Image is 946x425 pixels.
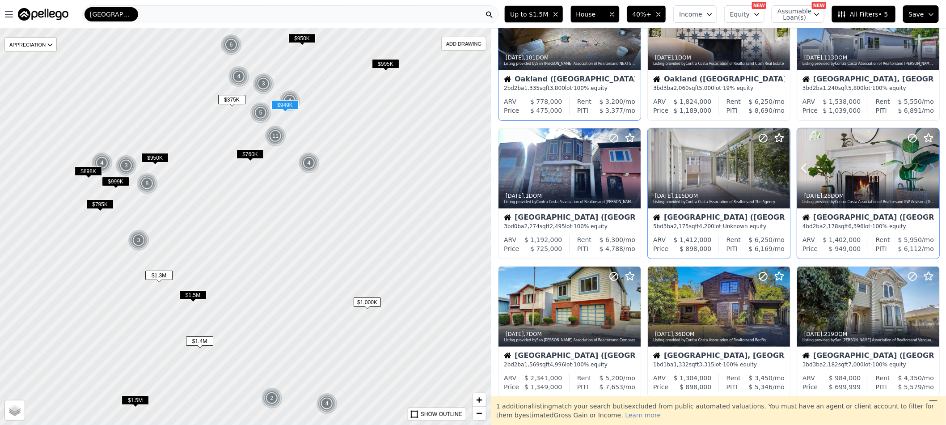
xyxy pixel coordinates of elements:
img: g1.png [136,173,158,194]
span: 1,240 [823,85,838,91]
span: $ 778,000 [530,98,562,105]
span: 4,996 [549,361,565,368]
div: 1 additional listing match your search but is excluded from public automated valuations. You must... [491,396,946,425]
div: [GEOGRAPHIC_DATA], [GEOGRAPHIC_DATA] [653,352,785,361]
span: $ 475,000 [530,107,562,114]
span: 1,569 [524,361,540,368]
span: $ 5,950 [898,236,922,243]
span: $1.4M [186,336,213,346]
img: g1.png [265,125,287,147]
div: Listing provided by San [PERSON_NAME] Association of Realtors and Vanguard Properties [802,338,935,343]
div: Listing provided by Contra Costa Association of Realtors and KW Advisors [GEOGRAPHIC_DATA] [802,200,935,205]
span: $ 898,000 [680,245,711,252]
img: House [653,214,660,221]
div: 3 bd 3 ba sqft lot · 19% equity [653,85,785,92]
img: House [504,214,511,221]
div: /mo [741,374,785,382]
div: 6 [220,34,242,55]
div: ARV [653,97,666,106]
div: 1 bd 1 ba sqft lot · 100% equity [653,361,785,368]
div: 3 bd 0 ba sqft lot · 100% equity [504,223,635,230]
div: ARV [504,97,516,106]
div: PITI [726,106,738,115]
time: 2025-09-12 17:33 [804,193,823,199]
img: g1.png [115,155,137,176]
span: House [576,10,605,19]
span: $999K [102,177,129,186]
a: Zoom in [473,393,486,407]
div: PITI [577,106,588,115]
span: 5,000 [699,85,714,91]
div: $795K [86,200,114,212]
button: Assumable Loan(s) [772,5,824,23]
span: $ 1,304,000 [674,374,712,382]
span: Assumable Loan(s) [777,8,806,21]
span: $1,000K [354,297,381,307]
div: , 7 DOM [504,331,636,338]
div: 5 bd 3 ba sqft lot · Unknown equity [653,223,785,230]
div: PITI [726,382,738,391]
span: $ 1,192,000 [524,236,562,243]
div: /mo [887,106,934,115]
span: − [477,408,482,419]
div: ARV [802,235,815,244]
time: 2025-09-11 11:22 [804,331,823,337]
span: $ 1,402,000 [823,236,861,243]
div: ARV [653,374,666,382]
div: Rent [876,235,890,244]
a: Zoom out [473,407,486,420]
time: 2025-09-17 20:00 [655,55,673,61]
img: House [802,352,810,359]
div: , 28 DOM [802,192,935,200]
span: $795K [86,200,114,209]
span: $ 699,999 [829,383,861,391]
div: /mo [588,382,635,391]
div: SHOW OUTLINE [421,410,462,418]
img: House [504,352,511,359]
div: Rent [577,235,591,244]
span: $ 2,341,000 [524,374,562,382]
span: $ 5,200 [600,374,623,382]
span: $1.5M [122,395,149,405]
div: $995K [372,59,399,72]
span: $ 6,250 [749,236,773,243]
button: All Filters• 5 [832,5,895,23]
div: /mo [588,106,635,115]
div: Rent [577,97,591,106]
span: All Filters • 5 [837,10,888,19]
div: [GEOGRAPHIC_DATA] ([GEOGRAPHIC_DATA]) [504,352,635,361]
span: $ 5,550 [898,98,922,105]
img: g1.png [316,393,338,414]
div: $898K [75,166,102,179]
div: $999K [102,177,129,190]
a: [DATE],1DOMListing provided byContra Costa Association of Realtorsand [PERSON_NAME] Realty, Inc.H... [498,128,640,259]
div: ARV [504,235,516,244]
div: 4 [316,393,338,414]
div: 3 bd 3 ba sqft lot · 100% equity [802,361,934,368]
div: /mo [738,106,785,115]
div: $375K [218,95,245,108]
span: $ 984,000 [829,374,861,382]
div: , 101 DOM [504,54,636,61]
a: [DATE],36DOMListing provided byContra Costa Association of Realtorsand RedfinHouse[GEOGRAPHIC_DAT... [647,266,790,397]
img: House [802,76,810,83]
div: $950K [288,34,316,47]
img: g1.png [91,152,113,174]
span: $ 5,346 [749,383,773,391]
time: 2025-09-18 05:30 [506,55,524,61]
div: [GEOGRAPHIC_DATA] ([GEOGRAPHIC_DATA][PERSON_NAME]) [802,352,934,361]
span: Income [679,10,702,19]
time: 2025-09-15 20:00 [506,193,524,199]
div: $760K [236,149,264,162]
div: $1.5M [122,395,149,408]
div: Listing provided by San [PERSON_NAME] Association of Realtors and Compass [504,338,636,343]
span: $375K [218,95,245,104]
span: 2,178 [823,223,838,229]
span: 1,335 [524,85,540,91]
div: , 1 DOM [504,192,636,200]
div: /mo [591,97,635,106]
div: [GEOGRAPHIC_DATA] ([GEOGRAPHIC_DATA]) [653,214,785,223]
div: $1,000K [354,297,381,310]
span: 2,182 [823,361,838,368]
div: Rent [726,235,741,244]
